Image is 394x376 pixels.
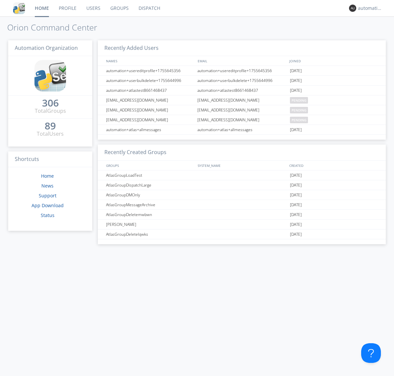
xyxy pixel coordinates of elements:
div: [EMAIL_ADDRESS][DOMAIN_NAME] [196,115,288,125]
div: automation+usereditprofile+1755645356 [104,66,195,75]
img: 373638.png [349,5,356,12]
img: cddb5a64eb264b2086981ab96f4c1ba7 [13,2,25,14]
a: Home [41,173,54,179]
span: [DATE] [290,125,302,135]
div: EMAIL [196,56,288,66]
a: automation+usereditprofile+1755645356automation+usereditprofile+1755645356[DATE] [98,66,386,76]
div: CREATED [288,161,380,170]
span: pending [290,107,308,113]
div: NAMES [104,56,194,66]
a: 306 [42,100,59,107]
div: AtlasGroupMessageArchive [104,200,195,209]
div: automation+atlastest8661468437 [196,86,288,95]
div: [EMAIL_ADDRESS][DOMAIN_NAME] [104,105,195,115]
div: 306 [42,100,59,106]
a: 89 [45,123,56,130]
a: [EMAIL_ADDRESS][DOMAIN_NAME][EMAIL_ADDRESS][DOMAIN_NAME]pending [98,105,386,115]
div: automation+atlas0014 [358,5,383,11]
div: Total Groups [35,107,66,115]
span: [DATE] [290,170,302,180]
span: [DATE] [290,229,302,239]
div: automation+userbulkdelete+1755644996 [104,76,195,85]
img: cddb5a64eb264b2086981ab96f4c1ba7 [34,60,66,91]
span: [DATE] [290,180,302,190]
div: automation+atlas+allmessages [104,125,195,134]
span: [DATE] [290,66,302,76]
a: Status [41,212,55,218]
div: [EMAIL_ADDRESS][DOMAIN_NAME] [104,95,195,105]
a: App Download [32,202,64,208]
div: AtlasGroupDeletemwbwn [104,210,195,219]
div: JOINED [288,56,380,66]
div: AtlasGroupDeletelqwks [104,229,195,239]
div: automation+atlas+allmessages [196,125,288,134]
span: [DATE] [290,190,302,200]
div: AtlasGroupLoadTest [104,170,195,180]
div: [EMAIL_ADDRESS][DOMAIN_NAME] [196,95,288,105]
div: [EMAIL_ADDRESS][DOMAIN_NAME] [104,115,195,125]
a: AtlasGroupDispatchLarge[DATE] [98,180,386,190]
span: [DATE] [290,76,302,86]
a: automation+userbulkdelete+1755644996automation+userbulkdelete+1755644996[DATE] [98,76,386,86]
h3: Shortcuts [8,151,92,168]
span: Automation Organization [15,44,78,51]
div: 89 [45,123,56,129]
a: AtlasGroupLoadTest[DATE] [98,170,386,180]
span: [DATE] [290,210,302,220]
a: automation+atlastest8661468437automation+atlastest8661468437[DATE] [98,86,386,95]
h3: Recently Created Groups [98,145,386,161]
span: [DATE] [290,86,302,95]
div: Total Users [37,130,64,138]
iframe: Toggle Customer Support [361,343,381,363]
a: AtlasGroupMessageArchive[DATE] [98,200,386,210]
div: [PERSON_NAME] [104,220,195,229]
a: News [41,183,54,189]
div: SYSTEM_NAME [196,161,288,170]
span: pending [290,117,308,123]
div: [EMAIL_ADDRESS][DOMAIN_NAME] [196,105,288,115]
div: automation+atlastest8661468437 [104,86,195,95]
a: [PERSON_NAME][DATE] [98,220,386,229]
span: [DATE] [290,220,302,229]
a: AtlasGroupDMOnly[DATE] [98,190,386,200]
a: Support [39,192,56,199]
a: automation+atlas+allmessagesautomation+atlas+allmessages[DATE] [98,125,386,135]
div: automation+usereditprofile+1755645356 [196,66,288,75]
div: AtlasGroupDMOnly [104,190,195,200]
h3: Recently Added Users [98,40,386,56]
a: AtlasGroupDeletelqwks[DATE] [98,229,386,239]
span: pending [290,97,308,104]
a: AtlasGroupDeletemwbwn[DATE] [98,210,386,220]
a: [EMAIL_ADDRESS][DOMAIN_NAME][EMAIL_ADDRESS][DOMAIN_NAME]pending [98,95,386,105]
div: GROUPS [104,161,194,170]
span: [DATE] [290,200,302,210]
a: [EMAIL_ADDRESS][DOMAIN_NAME][EMAIL_ADDRESS][DOMAIN_NAME]pending [98,115,386,125]
div: automation+userbulkdelete+1755644996 [196,76,288,85]
div: AtlasGroupDispatchLarge [104,180,195,190]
